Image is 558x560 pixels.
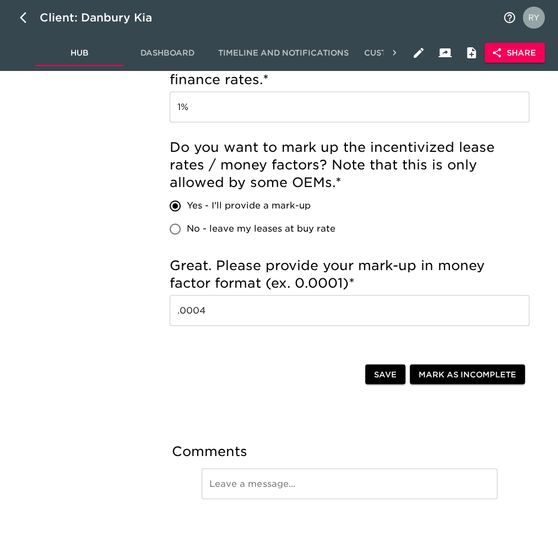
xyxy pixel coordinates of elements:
button: Client View [432,40,458,66]
span: Share [494,46,536,60]
span: Hub [42,46,117,60]
span: Timeline and Notifications [218,46,349,60]
button: Save [365,364,405,385]
h5: Comments [172,442,527,460]
h5: Great. Provide the mark up on your incentivized finance rates. [170,53,529,89]
button: Internal Notes and Comments [458,40,485,66]
span: Dashboard [130,46,205,60]
h5: Do you want to mark up the incentivized lease rates / money factors? Note that this is only allow... [170,139,529,191]
h5: Great. Please provide your mark-up in money factor format (ex. 0.0001) [170,257,529,292]
button: notifications [496,4,523,31]
button: Share [485,43,545,63]
span: Customization [362,46,437,60]
span: Save [374,367,397,381]
span: Yes - I'll provide a mark-up [187,199,311,212]
div: Client: Danbury Kia [40,9,167,26]
img: Profile [523,7,545,29]
button: Edit Hub [405,40,432,66]
button: Mark as Incomplete [410,364,525,385]
span: Mark as Incomplete [419,367,516,381]
span: No - leave my leases at buy rate [187,222,335,235]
